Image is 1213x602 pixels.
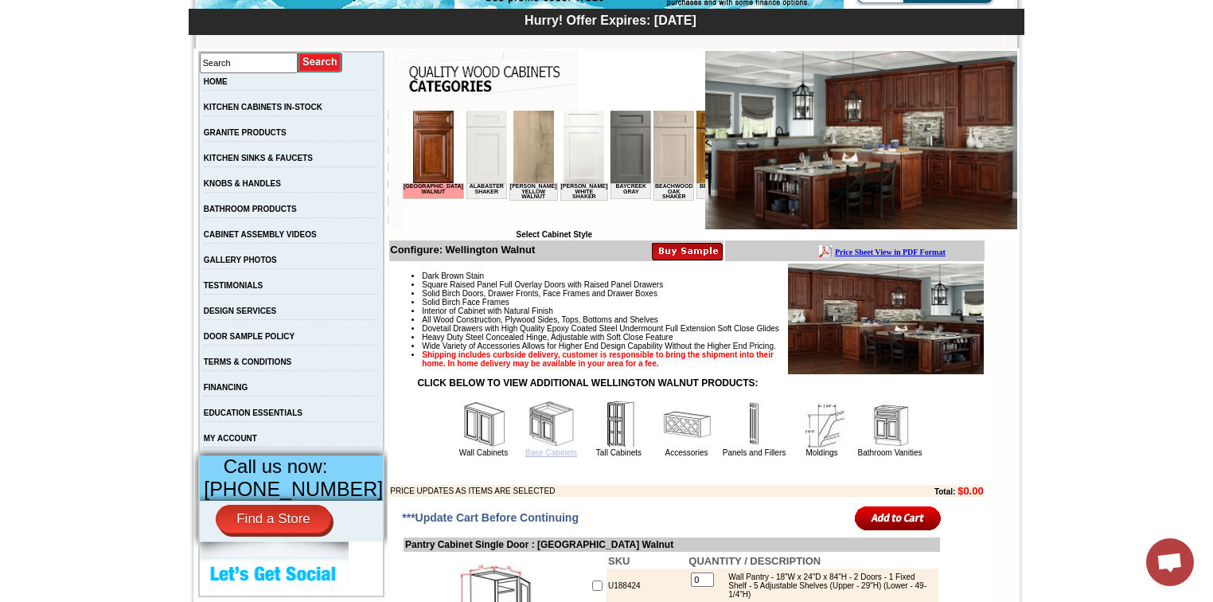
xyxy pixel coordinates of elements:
[958,485,984,497] b: $0.00
[528,401,575,448] img: Base Cabinets
[402,511,579,524] span: ***Update Cart Before Continuing
[665,448,708,457] a: Accessories
[417,377,758,389] strong: CLICK BELOW TO VIEW ADDITIONAL WELLINGTON WALNUT PRODUCTS:
[459,448,508,457] a: Wall Cabinets
[204,408,302,417] a: EDUCATION ESSENTIALS
[663,401,711,448] img: Accessories
[516,230,592,239] b: Select Cabinet Style
[705,51,1017,229] img: Wellington Walnut
[18,2,129,16] a: Price Sheet View in PDF Format
[422,333,673,342] span: Heavy Duty Steel Concealed Hinge, Adjustable with Soft Close Feature
[460,401,508,448] img: Wall Cabinets
[422,350,774,368] strong: Shipping includes curbside delivery, customer is responsible to bring the shipment into their hom...
[224,455,328,477] span: Call us now:
[2,4,15,17] img: pdf.png
[866,401,914,448] img: Bathroom Vanities
[422,272,484,280] span: Dark Brown Stain
[204,307,277,315] a: DESIGN SERVICES
[204,103,322,111] a: KITCHEN CABINETS IN-STOCK
[404,537,940,552] td: Pantry Cabinet Single Door : [GEOGRAPHIC_DATA] Walnut
[390,244,535,256] b: Configure: Wellington Walnut
[731,401,778,448] img: Panels and Fillers
[204,205,297,213] a: BATHROOM PRODUCTS
[422,298,509,307] span: Solid Birch Face Frames
[422,280,663,289] span: Square Raised Panel Full Overlay Doors with Raised Panel Drawers
[204,154,313,162] a: KITCHEN SINKS & FAUCETS
[204,256,277,264] a: GALLERY PHOTOS
[204,128,287,137] a: GRANITE PRODUCTS
[390,485,847,497] td: PRICE UPDATES AS ITEMS ARE SELECTED
[204,230,317,239] a: CABINET ASSEMBLY VIDEOS
[422,315,657,324] span: All Wood Construction, Plywood Sides, Tops, Bottoms and Shelves
[294,72,334,88] td: Bellmonte Maple
[204,478,383,500] span: [PHONE_NUMBER]
[422,307,553,315] span: Interior of Cabinet with Natural Finish
[298,52,343,73] input: Submit
[204,77,228,86] a: HOME
[204,179,281,188] a: KNOBS & HANDLES
[204,434,257,443] a: MY ACCOUNT
[720,573,934,599] div: Wall Pantry - 18"W x 24"D x 84"H - 2 Doors - 1 Fixed Shelf - 5 Adjustable Shelves (Upper - 29"H) ...
[525,448,577,457] a: Base Cabinets
[204,383,248,392] a: FINANCING
[608,555,630,567] b: SKU
[422,324,779,333] span: Dovetail Drawers with High Quality Epoxy Coated Steel Undermount Full Extension Soft Close Glides
[858,448,922,457] a: Bathroom Vanities
[788,264,984,374] img: Product Image
[688,555,821,567] b: QUANTITY / DESCRIPTION
[934,487,955,496] b: Total:
[204,358,292,366] a: TERMS & CONDITIONS
[805,448,837,457] a: Moldings
[595,401,643,448] img: Tall Cabinets
[403,111,705,230] iframe: Browser incompatible
[18,6,129,15] b: Price Sheet View in PDF Format
[204,332,294,341] a: DOOR SAMPLE POLICY
[422,289,657,298] span: Solid Birch Doors, Drawer Fronts, Face Frames and Drawer Boxes
[204,281,263,290] a: TESTIMONIALS
[723,448,786,457] a: Panels and Fillers
[422,342,775,350] span: Wide Variety of Accessories Allows for Higher End Design Capability Without the Higher End Pricing.
[855,505,942,531] input: Add to Cart
[1146,538,1194,586] div: Open chat
[197,11,1024,28] div: Hurry! Offer Expires: [DATE]
[216,505,331,534] a: Find a Store
[798,401,846,448] img: Moldings
[596,448,642,457] a: Tall Cabinets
